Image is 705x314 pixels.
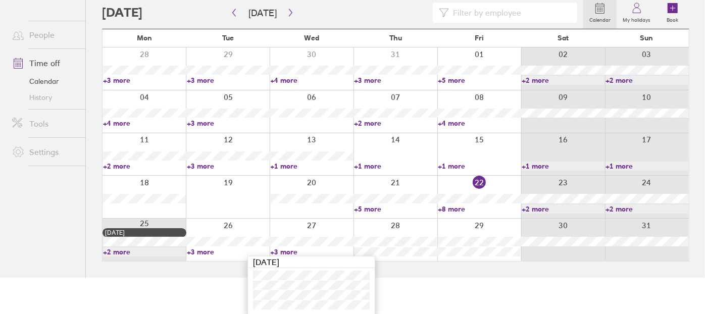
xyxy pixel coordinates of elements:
[438,162,521,171] a: +1 more
[187,247,270,256] a: +3 more
[583,14,617,23] label: Calendar
[222,34,234,42] span: Tue
[187,119,270,128] a: +3 more
[103,162,186,171] a: +2 more
[304,34,319,42] span: Wed
[240,5,285,21] button: [DATE]
[103,76,186,85] a: +3 more
[606,204,688,214] a: +2 more
[248,256,375,268] div: [DATE]
[4,114,85,134] a: Tools
[4,73,85,89] a: Calendar
[271,162,354,171] a: +1 more
[354,204,437,214] a: +5 more
[4,142,85,162] a: Settings
[271,247,354,256] a: +3 more
[105,229,184,236] div: [DATE]
[661,14,685,23] label: Book
[449,3,571,22] input: Filter by employee
[103,119,186,128] a: +4 more
[438,204,521,214] a: +8 more
[640,34,653,42] span: Sun
[4,53,85,73] a: Time off
[103,247,186,256] a: +2 more
[354,76,437,85] a: +3 more
[187,162,270,171] a: +3 more
[438,76,521,85] a: +5 more
[522,204,605,214] a: +2 more
[558,34,569,42] span: Sat
[389,34,402,42] span: Thu
[522,162,605,171] a: +1 more
[271,76,354,85] a: +4 more
[617,14,657,23] label: My holidays
[522,76,605,85] a: +2 more
[606,162,688,171] a: +1 more
[354,162,437,171] a: +1 more
[4,25,85,45] a: People
[354,119,437,128] a: +2 more
[475,34,484,42] span: Fri
[187,76,270,85] a: +3 more
[438,119,521,128] a: +4 more
[606,76,688,85] a: +2 more
[4,89,85,106] a: History
[137,34,152,42] span: Mon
